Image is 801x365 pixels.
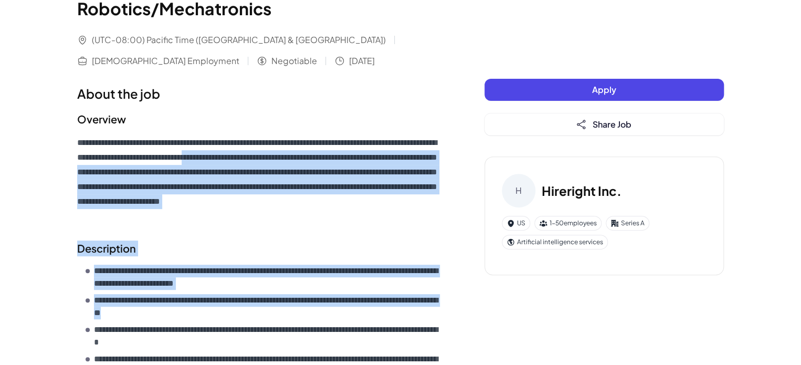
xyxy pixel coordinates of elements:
[534,216,602,231] div: 1-50 employees
[77,111,442,127] h2: Overview
[606,216,649,231] div: Series A
[349,55,375,67] span: [DATE]
[77,84,442,103] h1: About the job
[484,79,724,101] button: Apply
[502,235,608,249] div: Artificial intelligence services
[77,241,442,256] h2: Description
[502,174,535,207] div: H
[271,55,317,67] span: Negotiable
[593,119,631,130] span: Share Job
[92,55,239,67] span: [DEMOGRAPHIC_DATA] Employment
[542,181,621,200] h3: Hireright Inc.
[484,113,724,135] button: Share Job
[92,34,386,46] span: (UTC-08:00) Pacific Time ([GEOGRAPHIC_DATA] & [GEOGRAPHIC_DATA])
[592,84,616,95] span: Apply
[502,216,530,231] div: US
